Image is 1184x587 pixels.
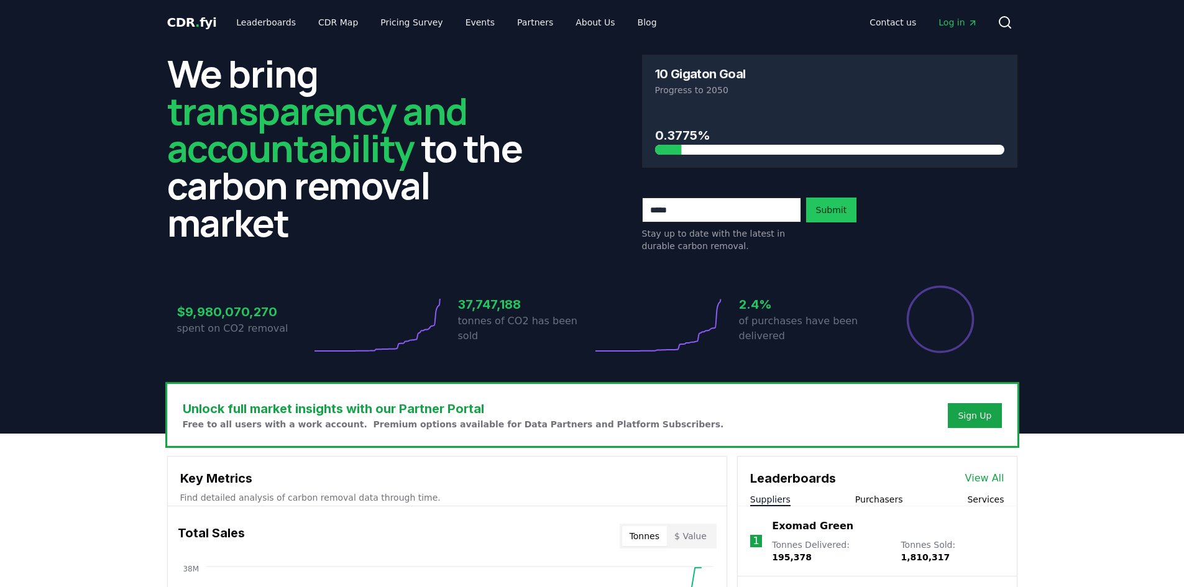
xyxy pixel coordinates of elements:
[860,11,987,34] nav: Main
[772,539,888,563] p: Tonnes Delivered :
[667,526,714,546] button: $ Value
[906,284,975,354] div: Percentage of sales delivered
[628,11,667,34] a: Blog
[183,399,724,418] h3: Unlock full market insights with our Partner Portal
[938,16,977,29] span: Log in
[458,314,592,344] p: tonnes of CO2 has been sold
[948,403,1001,428] button: Sign Up
[507,11,563,34] a: Partners
[226,11,666,34] nav: Main
[772,519,853,534] a: Exomad Green
[195,15,200,30] span: .
[167,85,467,173] span: transparency and accountability
[929,11,987,34] a: Log in
[772,552,812,562] span: 195,378
[177,321,311,336] p: spent on CO2 removal
[739,295,873,314] h3: 2.4%
[458,295,592,314] h3: 37,747,188
[739,314,873,344] p: of purchases have been delivered
[167,14,217,31] a: CDR.fyi
[655,84,1004,96] p: Progress to 2050
[167,15,217,30] span: CDR fyi
[860,11,926,34] a: Contact us
[655,126,1004,145] h3: 0.3775%
[753,534,759,548] p: 1
[622,526,667,546] button: Tonnes
[642,227,801,252] p: Stay up to date with the latest in durable carbon removal.
[180,469,714,488] h3: Key Metrics
[308,11,368,34] a: CDR Map
[177,303,311,321] h3: $9,980,070,270
[566,11,625,34] a: About Us
[750,493,791,506] button: Suppliers
[967,493,1004,506] button: Services
[855,493,903,506] button: Purchasers
[178,524,245,548] h3: Total Sales
[806,198,857,222] button: Submit
[370,11,452,34] a: Pricing Survey
[750,469,836,488] h3: Leaderboards
[167,55,543,241] h2: We bring to the carbon removal market
[901,539,1004,563] p: Tonnes Sold :
[456,11,505,34] a: Events
[226,11,306,34] a: Leaderboards
[655,68,746,80] h3: 10 Gigaton Goal
[183,418,724,430] p: Free to all users with a work account. Premium options available for Data Partners and Platform S...
[180,491,714,504] p: Find detailed analysis of carbon removal data through time.
[965,471,1004,486] a: View All
[901,552,950,562] span: 1,810,317
[183,565,199,573] tspan: 38M
[958,409,991,422] a: Sign Up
